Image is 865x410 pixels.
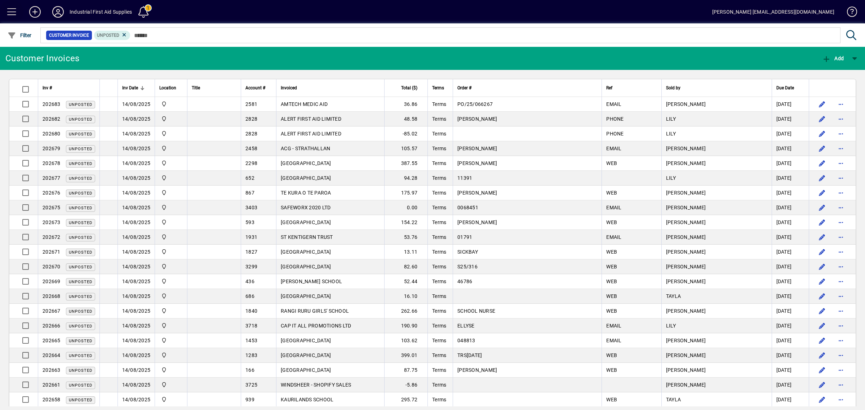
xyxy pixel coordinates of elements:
span: 202676 [43,190,61,196]
div: Title [192,84,236,92]
span: WEB [606,264,617,269]
span: Inv # [43,84,52,92]
span: WEB [606,190,617,196]
span: Invoiced [281,84,297,92]
button: Edit [816,187,828,199]
span: PHONE [606,116,624,122]
td: 14/08/2025 [117,363,155,378]
span: INDUSTRIAL FIRST AID SUPPLIES LTD [159,248,183,256]
span: LILY [666,131,676,137]
span: Unposted [69,265,92,269]
span: Unposted [69,102,92,107]
td: 14/08/2025 [117,200,155,215]
button: More options [835,305,847,317]
span: 2458 [245,146,257,151]
button: Edit [816,364,828,376]
button: Edit [816,276,828,287]
span: PO/25/066267 [457,101,493,107]
span: INDUSTRIAL FIRST AID SUPPLIES LTD [159,351,183,359]
span: Terms [432,190,446,196]
span: 202670 [43,264,61,269]
span: Terms [432,293,446,299]
span: 46786 [457,278,472,284]
span: INDUSTRIAL FIRST AID SUPPLIES LTD [159,218,183,226]
span: Terms [432,308,446,314]
td: [DATE] [772,289,809,304]
span: SAFEWORX 2020 LTD [281,205,331,210]
span: INDUSTRIAL FIRST AID SUPPLIES LTD [159,144,183,152]
span: ST KENTIGERN TRUST [281,234,333,240]
span: RANGI RURU GIRLS' SCHOOL [281,308,349,314]
span: Terms [432,175,446,181]
span: EMAIL [606,101,621,107]
span: TE KURA O TE PAROA [281,190,331,196]
td: 14/08/2025 [117,215,155,230]
button: Edit [816,394,828,405]
button: More options [835,128,847,139]
span: Unposted [69,220,92,225]
div: Location [159,84,183,92]
span: 202680 [43,131,61,137]
span: [PERSON_NAME] [666,146,706,151]
span: EMAIL [606,338,621,343]
span: ELLYSE [457,323,475,329]
span: SICKBAY [457,249,478,255]
span: INDUSTRIAL FIRST AID SUPPLIES LTD [159,115,183,123]
td: 14/08/2025 [117,97,155,112]
span: 202679 [43,146,61,151]
button: More options [835,143,847,154]
span: SCHOOL NURSE [457,308,495,314]
td: -85.02 [384,126,427,141]
span: 202667 [43,308,61,314]
td: 14/08/2025 [117,126,155,141]
span: 11391 [457,175,472,181]
span: 01791 [457,234,472,240]
span: Terms [432,249,446,255]
button: More options [835,157,847,169]
button: More options [835,364,847,376]
span: Unposted [69,309,92,314]
span: LILY [666,116,676,122]
div: Sold by [666,84,767,92]
span: 1453 [245,338,257,343]
span: CAP IT ALL PROMOTIONS LTD [281,323,351,329]
button: More options [835,217,847,228]
span: Unposted [69,161,92,166]
span: [PERSON_NAME] [457,219,497,225]
td: 154.22 [384,215,427,230]
span: INDUSTRIAL FIRST AID SUPPLIES LTD [159,174,183,182]
span: 202682 [43,116,61,122]
span: Terms [432,131,446,137]
span: [PERSON_NAME] [666,219,706,225]
span: [PERSON_NAME] [666,264,706,269]
span: Terms [432,160,446,166]
div: Inv # [43,84,95,92]
td: 14/08/2025 [117,156,155,171]
span: Account # [245,84,265,92]
span: [GEOGRAPHIC_DATA] [281,219,331,225]
div: [PERSON_NAME] [EMAIL_ADDRESS][DOMAIN_NAME] [712,6,834,18]
span: PHONE [606,131,624,137]
td: 14/08/2025 [117,318,155,333]
div: Order # [457,84,597,92]
span: [PERSON_NAME] [666,205,706,210]
span: Unposted [69,250,92,255]
span: [PERSON_NAME] [666,160,706,166]
span: Terms [432,234,446,240]
td: [DATE] [772,259,809,274]
button: Edit [816,128,828,139]
span: [GEOGRAPHIC_DATA] [281,175,331,181]
span: [PERSON_NAME] [666,249,706,255]
span: Location [159,84,176,92]
td: 14/08/2025 [117,304,155,318]
button: More options [835,276,847,287]
td: [DATE] [772,245,809,259]
span: Total ($) [401,84,417,92]
span: EMAIL [606,323,621,329]
span: Terms [432,323,446,329]
span: 202663 [43,367,61,373]
span: 436 [245,278,254,284]
button: Edit [816,231,828,243]
span: INDUSTRIAL FIRST AID SUPPLIES LTD [159,189,183,197]
span: 2581 [245,101,257,107]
